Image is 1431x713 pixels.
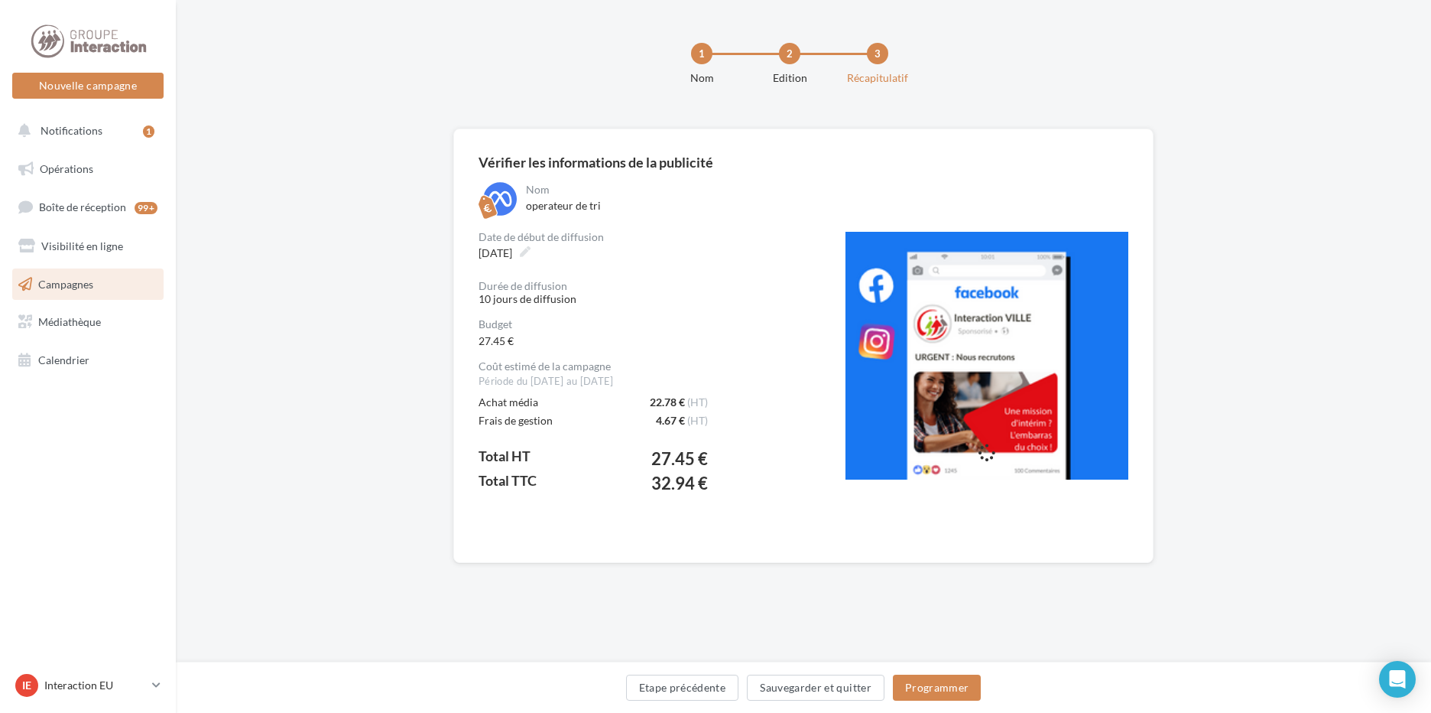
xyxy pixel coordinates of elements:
div: Période du [DATE] au [DATE] [479,375,821,389]
div: Nom [653,70,751,86]
span: Opérations [40,162,93,175]
div: 1 [691,43,712,64]
div: 3 [867,43,888,64]
div: Total HT [479,447,531,470]
span: 27.45 € [651,448,708,469]
span: Visibilité en ligne [41,239,123,252]
div: Nom [526,184,1125,195]
div: operateur de tri [523,181,1128,220]
div: 2 [779,43,800,64]
div: Coût estimé de la campagne [479,361,821,372]
a: Opérations [9,153,167,185]
span: 22.78 € [650,396,685,409]
a: Médiathèque [9,306,167,338]
span: [DATE] [479,243,531,264]
div: Achat média [479,395,538,410]
div: Edition [741,70,839,86]
div: Durée de diffusion [479,281,821,291]
button: Programmer [893,675,982,701]
span: IE [22,678,31,693]
span: 4.67 € [656,414,685,427]
div: Total TTC [479,471,537,495]
a: Visibilité en ligne [9,230,167,262]
button: Etape précédente [626,675,739,701]
span: Médiathèque [38,315,101,328]
span: 32.94 € [651,473,708,493]
span: 10 jours de diffusion [479,291,576,307]
button: Nouvelle campagne [12,73,164,99]
a: Calendrier [9,344,167,376]
span: Calendrier [38,353,89,366]
div: 99+ [135,202,157,214]
span: Campagnes [38,277,93,290]
label: Budget [479,319,821,330]
p: Interaction EU [44,678,146,693]
span: (HT) [687,396,708,409]
a: Campagnes [9,269,167,301]
a: Boîte de réception99+ [9,190,167,223]
img: operation-preview [845,232,1128,480]
button: Notifications 1 [9,115,161,147]
div: Frais de gestion [479,413,553,428]
span: 27.45 € [479,334,821,349]
div: 1 [143,125,154,138]
span: (HT) [687,414,708,427]
div: Open Intercom Messenger [1379,661,1416,698]
span: Notifications [41,124,102,137]
button: Sauvegarder et quitter [747,675,884,701]
div: Date de début de diffusion [479,232,821,243]
div: Récapitulatif [829,70,926,86]
span: Boîte de réception [39,200,126,213]
div: Vérifier les informations de la publicité [479,155,713,169]
a: IE Interaction EU [12,671,164,700]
